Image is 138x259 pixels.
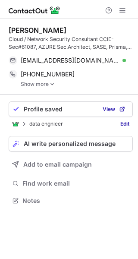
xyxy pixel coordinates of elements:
span: Add to email campaign [23,161,92,168]
div: [PERSON_NAME] [9,26,66,35]
button: Add to email campaign [9,157,133,172]
button: Find work email [9,177,133,190]
img: - [50,81,55,87]
span: Notes [22,197,129,205]
span: Profile saved [24,106,63,113]
img: ContactOut [12,120,19,127]
span: View [103,106,115,112]
span: [EMAIL_ADDRESS][DOMAIN_NAME] [21,57,119,64]
span: [PHONE_NUMBER] [21,70,75,78]
a: Edit [117,120,133,128]
p: data engnieer [29,121,63,127]
button: Notes [9,195,133,207]
span: AI write personalized message [24,140,116,147]
img: ContactOut v5.3.10 [9,5,60,16]
a: Show more [21,81,133,87]
button: AI write personalized message [9,136,133,152]
span: Find work email [22,180,129,187]
div: Cloud / Network Security Consultant CCIE-Sec#61087, AZURE Sec.Architect, SASE, Prisma, Cisco ACI,... [9,35,133,51]
button: Profile savedView [9,101,133,117]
